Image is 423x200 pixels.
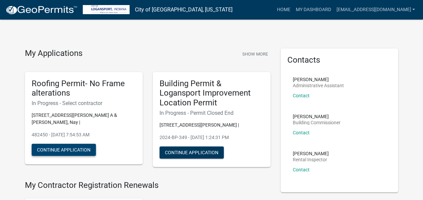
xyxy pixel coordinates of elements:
[293,3,333,16] a: My Dashboard
[32,100,136,106] h6: In Progress - Select contractor
[32,144,96,156] button: Continue Application
[25,180,271,190] h4: My Contractor Registration Renewals
[25,48,82,59] h4: My Applications
[32,79,136,98] h5: Roofing Permit- No Frame alterations
[287,55,392,65] h5: Contacts
[333,3,418,16] a: [EMAIL_ADDRESS][DOMAIN_NAME]
[293,120,341,125] p: Building Commissioner
[240,48,271,60] button: Show More
[293,114,341,119] p: [PERSON_NAME]
[293,167,310,172] a: Contact
[83,5,130,14] img: City of Logansport, Indiana
[160,134,264,141] p: 2024-BP-349 - [DATE] 1:24:31 PM
[32,112,136,126] p: [STREET_ADDRESS][PERSON_NAME] A & [PERSON_NAME], Nay |
[160,146,224,159] button: Continue Application
[135,4,233,15] a: City of [GEOGRAPHIC_DATA], [US_STATE]
[32,131,136,138] p: 482450 - [DATE] 7:54:53 AM
[293,157,329,162] p: Rental Inspector
[160,110,264,116] h6: In Progress - Permit Closed End
[293,151,329,156] p: [PERSON_NAME]
[274,3,293,16] a: Home
[293,83,344,88] p: Administrative Assistant
[293,93,310,98] a: Contact
[293,77,344,82] p: [PERSON_NAME]
[160,122,264,129] p: [STREET_ADDRESS][PERSON_NAME] |
[160,79,264,108] h5: Building Permit & Logansport Improvement Location Permit
[293,130,310,135] a: Contact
